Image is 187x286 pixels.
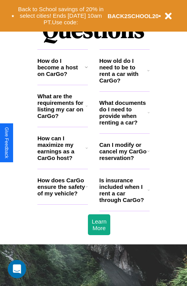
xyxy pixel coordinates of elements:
h3: How do I become a host on CarGo? [37,57,85,77]
h3: What are the requirements for listing my car on CarGo? [37,93,86,119]
iframe: Intercom live chat [8,260,26,278]
h3: Is insurance included when I rent a car through CarGo? [99,177,148,203]
h3: How old do I need to be to rent a car with CarGo? [99,57,148,84]
h3: How can I maximize my earnings as a CarGo host? [37,135,86,161]
h3: Can I modify or cancel my CarGo reservation? [99,141,147,161]
button: Learn More [88,214,110,235]
h3: How does CarGo ensure the safety of my vehicle? [37,177,86,197]
button: Back to School savings of 20% in select cities! Ends [DATE] 10am PT.Use code: [14,4,108,28]
h3: What documents do I need to provide when renting a car? [99,99,148,126]
b: BACK2SCHOOL20 [108,13,159,19]
div: Give Feedback [4,127,9,158]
